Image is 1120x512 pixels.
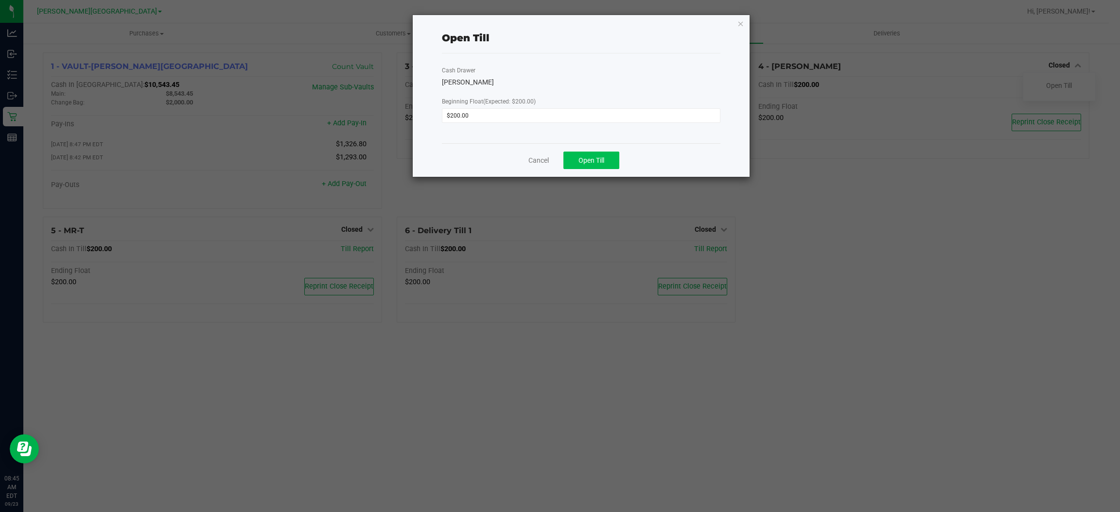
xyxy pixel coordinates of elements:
[563,152,619,169] button: Open Till
[442,31,490,45] div: Open Till
[528,155,549,166] a: Cancel
[483,98,536,105] span: (Expected: $200.00)
[578,156,604,164] span: Open Till
[442,66,475,75] label: Cash Drawer
[10,434,39,463] iframe: Resource center
[442,77,721,87] div: [PERSON_NAME]
[442,98,536,105] span: Beginning Float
